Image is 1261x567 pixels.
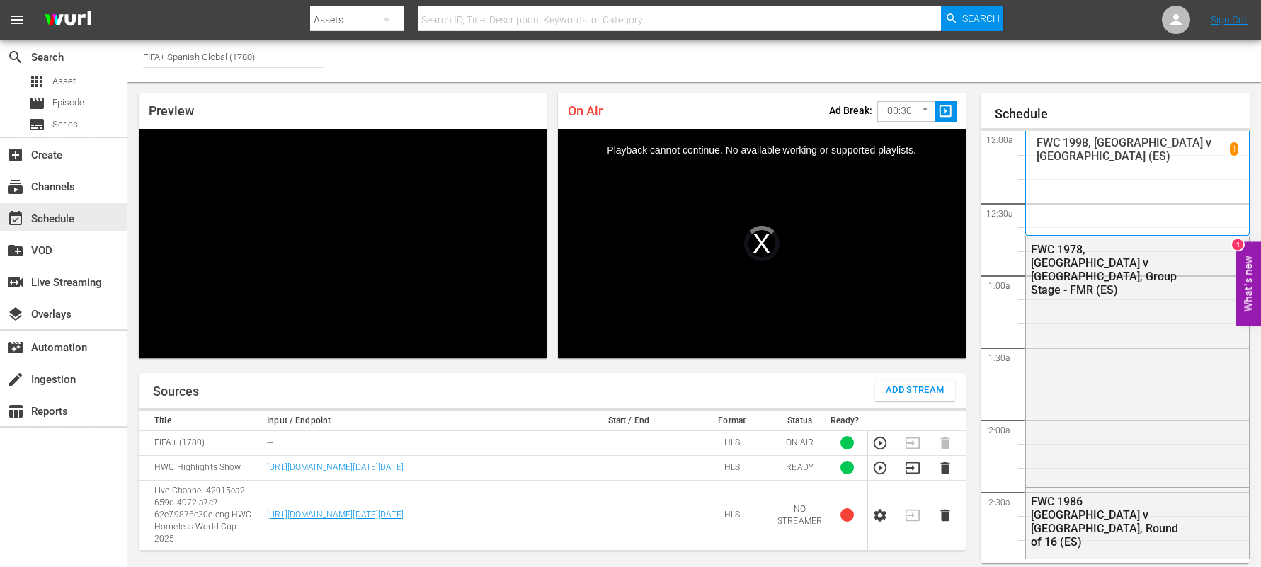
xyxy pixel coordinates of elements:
[7,178,24,195] span: Channels
[995,107,1250,121] h1: Schedule
[7,274,24,291] span: Live Streaming
[962,6,1000,31] span: Search
[28,73,45,90] span: Asset
[941,6,1003,31] button: Search
[7,371,24,388] span: Ingestion
[872,435,888,451] button: Preview Stream
[773,430,826,455] td: ON AIR
[1037,136,1231,163] p: FWC 1998, [GEOGRAPHIC_DATA] v [GEOGRAPHIC_DATA] (ES)
[52,118,78,132] span: Series
[7,210,24,227] span: Schedule
[28,95,45,112] span: Episode
[267,462,404,472] a: [URL][DOMAIN_NAME][DATE][DATE]
[937,103,954,120] span: slideshow_sharp
[7,242,24,259] span: create_new_folder
[773,480,826,550] td: NO STREAMER
[558,129,966,358] div: Modal Window
[690,411,773,431] th: Format
[872,460,888,476] button: Preview Stream
[1236,241,1261,326] button: Open Feedback Widget
[7,49,24,66] span: Search
[34,4,102,37] img: ans4CAIJ8jUAAAAAAAAAAAAAAAAAAAAAAAAgQb4GAAAAAAAAAAAAAAAAAAAAAAAAJMjXAAAAAAAAAAAAAAAAAAAAAAAAgAT5G...
[872,508,888,523] button: Configure
[558,129,966,358] div: Video Player
[875,380,955,401] button: Add Stream
[263,411,566,431] th: Input / Endpoint
[690,455,773,480] td: HLS
[773,411,826,431] th: Status
[905,460,920,476] button: Transition
[566,411,690,431] th: Start / End
[139,411,263,431] th: Title
[139,480,263,550] td: Live Channel 42015ea2-659d-4972-a7c7-62e79876c30e eng HWC - Homeless World Cup 2025
[7,306,24,323] span: Overlays
[7,147,24,164] span: Create
[886,382,945,399] span: Add Stream
[8,11,25,28] span: menu
[937,508,953,523] button: Delete
[1232,239,1243,250] div: 1
[139,129,547,358] div: Video Player
[7,403,24,420] span: Reports
[52,74,76,88] span: Asset
[267,510,404,520] a: [URL][DOMAIN_NAME][DATE][DATE]
[263,430,566,455] td: ---
[139,455,263,480] td: HWC Highlights Show
[690,430,773,455] td: HLS
[1211,14,1248,25] a: Sign Out
[937,460,953,476] button: Delete
[1031,495,1181,549] div: FWC 1986 [GEOGRAPHIC_DATA] v [GEOGRAPHIC_DATA], Round of 16 (ES)
[149,103,194,118] span: Preview
[28,116,45,133] span: Series
[558,129,966,358] div: Playback cannot continue. No available working or supported playlists.
[139,430,263,455] td: FIFA+ (1780)
[1031,243,1181,297] div: FWC 1978, [GEOGRAPHIC_DATA] v [GEOGRAPHIC_DATA], Group Stage - FMR (ES)
[690,480,773,550] td: HLS
[153,384,199,399] h1: Sources
[826,411,867,431] th: Ready?
[773,455,826,480] td: READY
[877,98,935,125] div: 00:30
[829,105,872,116] p: Ad Break:
[7,339,24,356] span: Automation
[568,103,603,118] span: On Air
[1232,144,1237,154] p: 1
[52,96,84,110] span: Episode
